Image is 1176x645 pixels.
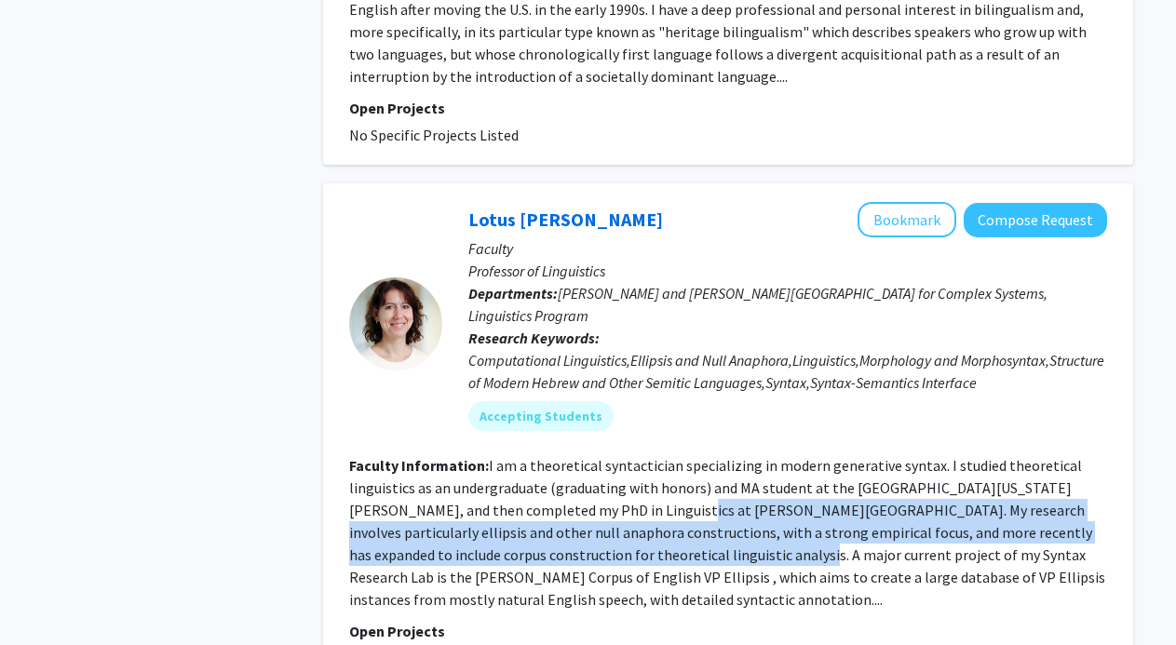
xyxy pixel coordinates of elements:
[468,284,1048,325] span: [PERSON_NAME] and [PERSON_NAME][GEOGRAPHIC_DATA] for Complex Systems, Linguistics Program
[14,561,79,631] iframe: Chat
[858,202,956,237] button: Add Lotus Goldberg to Bookmarks
[468,401,614,431] mat-chip: Accepting Students
[468,284,558,302] b: Departments:
[349,620,1107,642] p: Open Projects
[468,260,1107,282] p: Professor of Linguistics
[964,203,1107,237] button: Compose Request to Lotus Goldberg
[468,349,1107,394] div: Computational Linguistics,Ellipsis and Null Anaphora,Linguistics,Morphology and Morphosyntax,Stru...
[349,126,519,144] span: No Specific Projects Listed
[349,97,1107,119] p: Open Projects
[468,329,600,347] b: Research Keywords:
[468,237,1107,260] p: Faculty
[468,208,663,231] a: Lotus [PERSON_NAME]
[349,456,1105,609] fg-read-more: I am a theoretical syntactician specializing in modern generative syntax. I studied theoretical l...
[349,456,489,475] b: Faculty Information:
